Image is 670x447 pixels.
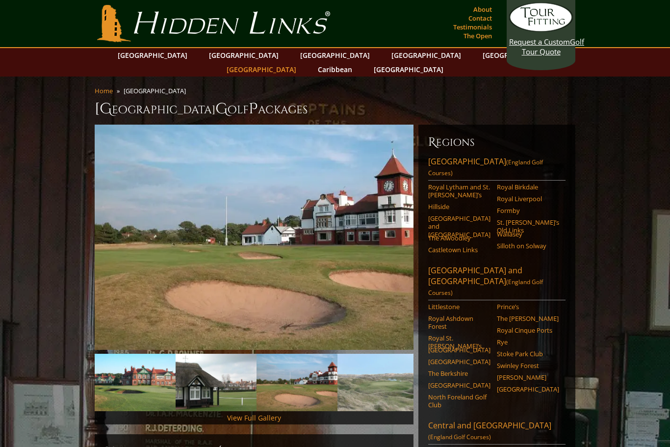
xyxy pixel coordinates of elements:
a: Silloth on Solway [497,242,559,250]
a: [GEOGRAPHIC_DATA] [387,48,466,62]
span: Request a Custom [509,37,570,47]
a: [GEOGRAPHIC_DATA] and [GEOGRAPHIC_DATA](England Golf Courses) [428,265,566,300]
a: Request a CustomGolf Tour Quote [509,2,573,56]
a: [GEOGRAPHIC_DATA] [428,346,490,354]
a: Castletown Links [428,246,490,254]
a: About [471,2,494,16]
a: Formby [497,207,559,214]
a: Caribbean [313,62,357,77]
a: Stoke Park Club [497,350,559,358]
span: (England Golf Courses) [428,433,491,441]
a: [GEOGRAPHIC_DATA] and [GEOGRAPHIC_DATA] [428,214,490,238]
a: Contact [466,11,494,25]
a: Rye [497,338,559,346]
a: Central and [GEOGRAPHIC_DATA](England Golf Courses) [428,420,566,445]
a: [GEOGRAPHIC_DATA] [497,385,559,393]
a: [GEOGRAPHIC_DATA] [295,48,375,62]
a: Wallasey [497,230,559,238]
a: Home [95,86,113,95]
a: The Open [461,29,494,43]
a: Testimonials [451,20,494,34]
h6: Regions [428,134,566,150]
a: Hillside [428,203,490,210]
span: P [249,99,258,119]
a: [GEOGRAPHIC_DATA](England Golf Courses) [428,156,566,181]
a: Royal Birkdale [497,183,559,191]
a: Littlestone [428,303,490,311]
a: [GEOGRAPHIC_DATA] [113,48,192,62]
a: [PERSON_NAME] [497,373,559,381]
a: The Alwoodley [428,234,490,242]
a: Royal Liverpool [497,195,559,203]
a: [GEOGRAPHIC_DATA] [222,62,301,77]
a: North Foreland Golf Club [428,393,490,409]
h1: [GEOGRAPHIC_DATA] olf ackages [95,99,575,119]
a: Royal Cinque Ports [497,326,559,334]
li: [GEOGRAPHIC_DATA] [124,86,190,95]
a: [GEOGRAPHIC_DATA] [204,48,283,62]
a: The Berkshire [428,369,490,377]
a: Swinley Forest [497,362,559,369]
a: St. [PERSON_NAME]’s Old Links [497,218,559,235]
a: The [PERSON_NAME] [497,315,559,322]
a: [GEOGRAPHIC_DATA] [478,48,557,62]
span: G [215,99,228,119]
a: View Full Gallery [227,413,281,422]
a: [GEOGRAPHIC_DATA] [369,62,448,77]
a: [GEOGRAPHIC_DATA] [428,358,490,366]
a: Royal St. [PERSON_NAME]’s [428,334,490,350]
a: Royal Lytham and St. [PERSON_NAME]’s [428,183,490,199]
a: Prince’s [497,303,559,311]
a: [GEOGRAPHIC_DATA] [428,381,490,389]
a: Royal Ashdown Forest [428,315,490,331]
